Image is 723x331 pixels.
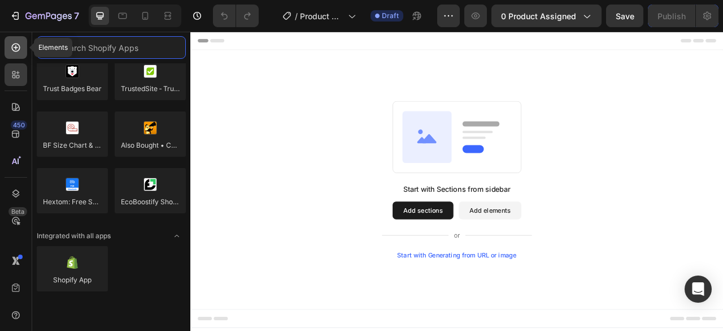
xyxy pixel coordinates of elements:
button: 7 [5,5,84,27]
input: Search Shopify Apps [37,36,186,59]
button: Add sections [257,216,334,239]
span: 0 product assigned [501,10,576,22]
button: Add elements [341,216,421,239]
div: 450 [11,121,27,130]
iframe: Design area [190,32,723,331]
div: Start with Sections from sidebar [271,194,407,207]
div: Beta [8,207,27,216]
div: Start with Generating from URL or image [263,280,415,289]
span: Draft [382,11,399,21]
span: / [295,10,298,22]
span: Product Page - [DATE] 01:35:56 [300,10,343,22]
span: Integrated with all apps [37,231,111,241]
button: Publish [648,5,695,27]
button: 0 product assigned [491,5,602,27]
div: Undo/Redo [213,5,259,27]
p: 7 [74,9,79,23]
div: Open Intercom Messenger [685,276,712,303]
span: Save [616,11,634,21]
div: Publish [657,10,686,22]
span: Toggle open [168,227,186,245]
button: Save [606,5,643,27]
